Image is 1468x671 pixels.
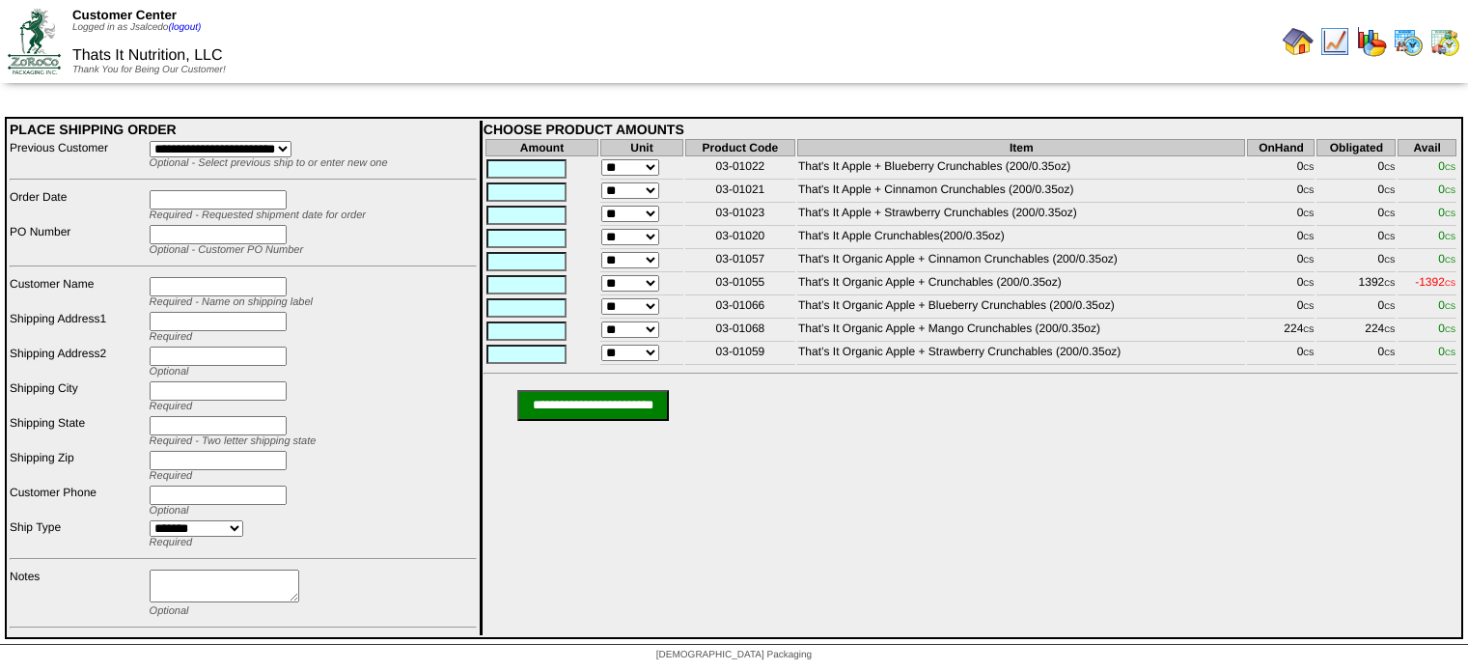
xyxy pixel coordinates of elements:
span: CS [1303,256,1314,265]
td: Shipping State [9,415,147,448]
span: CS [1303,163,1314,172]
img: graph.gif [1356,26,1387,57]
td: 0 [1247,274,1315,295]
span: 0 [1438,345,1455,358]
th: Product Code [685,139,795,156]
a: (logout) [168,22,201,33]
span: Required [150,401,193,412]
td: That's It Apple + Strawberry Crunchables (200/0.35oz) [797,205,1245,226]
img: calendarinout.gif [1429,26,1460,57]
td: 03-01066 [685,297,795,319]
td: That's It Organic Apple + Cinnamon Crunchables (200/0.35oz) [797,251,1245,272]
th: Item [797,139,1245,156]
span: CS [1303,279,1314,288]
td: Notes [9,569,147,618]
th: Avail [1398,139,1456,156]
span: -1392 [1415,275,1455,289]
span: Optional [150,605,189,617]
td: 03-01059 [685,344,795,365]
span: CS [1303,233,1314,241]
span: Logged in as Jsalcedo [72,22,201,33]
span: CS [1303,349,1314,357]
span: CS [1303,210,1314,218]
span: CS [1384,325,1395,334]
td: That’s It Organic Apple + Strawberry Crunchables (200/0.35oz) [797,344,1245,365]
span: CS [1445,279,1455,288]
span: [DEMOGRAPHIC_DATA] Packaging [656,650,812,660]
img: line_graph.gif [1319,26,1350,57]
td: 03-01057 [685,251,795,272]
td: PO Number [9,224,147,257]
span: Optional [150,366,189,377]
span: Thank You for Being Our Customer! [72,65,226,75]
img: ZoRoCo_Logo(Green%26Foil)%20jpg.webp [8,9,61,73]
span: CS [1445,210,1455,218]
span: Required [150,537,193,548]
td: Previous Customer [9,140,147,170]
span: CS [1445,233,1455,241]
td: Shipping City [9,380,147,413]
td: 0 [1247,297,1315,319]
span: CS [1445,302,1455,311]
div: CHOOSE PRODUCT AMOUNTS [484,122,1458,137]
span: Required - Requested shipment date for order [150,210,366,221]
span: 0 [1438,206,1455,219]
span: 0 [1438,322,1455,335]
span: 0 [1438,298,1455,312]
span: Required - Name on shipping label [150,296,313,308]
span: CS [1303,186,1314,195]
td: Shipping Zip [9,450,147,483]
span: Optional [150,505,189,517]
td: Shipping Address2 [9,346,147,378]
span: CS [1445,163,1455,172]
img: calendarprod.gif [1393,26,1424,57]
td: That’s It Organic Apple + Mango Crunchables (200/0.35oz) [797,321,1245,342]
span: CS [1384,210,1395,218]
td: That's It Apple + Blueberry Crunchables (200/0.35oz) [797,158,1245,180]
td: 224 [1247,321,1315,342]
td: 0 [1247,182,1315,203]
span: CS [1445,256,1455,265]
th: OnHand [1247,139,1315,156]
span: CS [1384,302,1395,311]
td: 0 [1316,344,1396,365]
span: CS [1445,349,1455,357]
img: home.gif [1283,26,1314,57]
span: Required [150,331,193,343]
td: 0 [1247,158,1315,180]
span: CS [1384,233,1395,241]
span: CS [1384,163,1395,172]
td: 0 [1247,251,1315,272]
td: Order Date [9,189,147,222]
td: 0 [1316,158,1396,180]
td: 03-01068 [685,321,795,342]
td: 0 [1316,205,1396,226]
span: CS [1384,186,1395,195]
span: CS [1445,325,1455,334]
td: 224 [1316,321,1396,342]
td: That’s It Organic Apple + Blueberry Crunchables (200/0.35oz) [797,297,1245,319]
span: Required [150,470,193,482]
td: That's It Apple + Cinnamon Crunchables (200/0.35oz) [797,182,1245,203]
td: Ship Type [9,519,147,549]
th: Amount [485,139,598,156]
td: 03-01020 [685,228,795,249]
td: 0 [1247,205,1315,226]
td: Customer Phone [9,485,147,517]
span: 0 [1438,229,1455,242]
td: 0 [1316,251,1396,272]
span: 0 [1438,159,1455,173]
span: CS [1384,349,1395,357]
span: Optional - Select previous ship to or enter new one [150,157,388,169]
td: 03-01055 [685,274,795,295]
td: 0 [1316,228,1396,249]
span: Thats It Nutrition, LLC [72,47,223,64]
td: 03-01022 [685,158,795,180]
td: 0 [1247,228,1315,249]
div: PLACE SHIPPING ORDER [10,122,477,137]
td: That's It Organic Apple + Crunchables (200/0.35oz) [797,274,1245,295]
span: CS [1303,325,1314,334]
td: 1392 [1316,274,1396,295]
span: Optional - Customer PO Number [150,244,304,256]
td: 0 [1316,182,1396,203]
